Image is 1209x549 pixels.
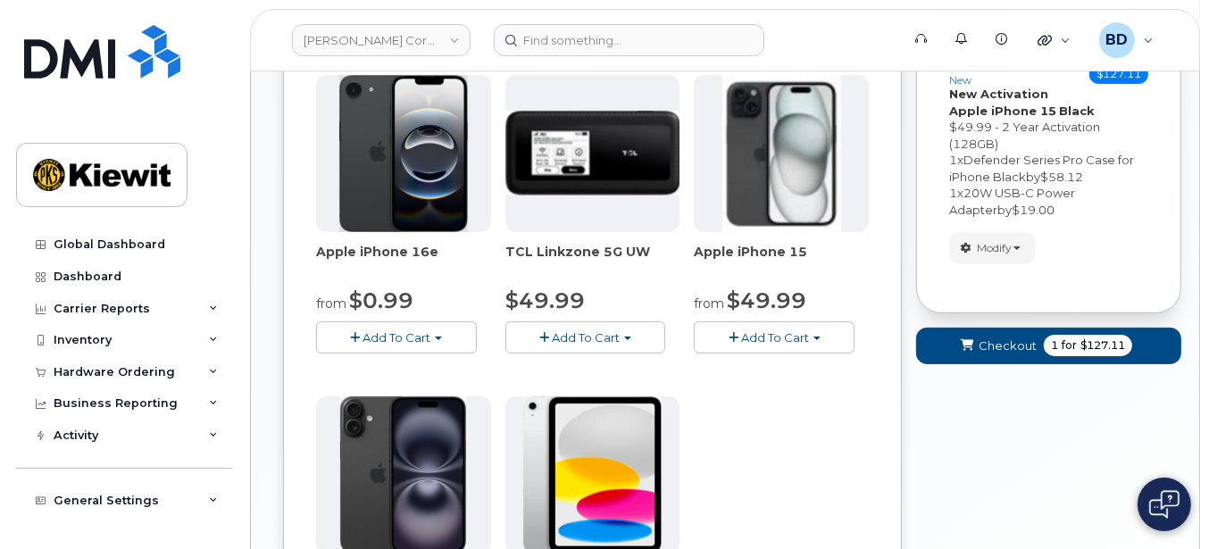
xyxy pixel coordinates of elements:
strong: Apple iPhone 15 [949,104,1056,118]
img: linkzone5g.png [505,111,680,195]
span: $49.99 [727,287,806,313]
span: Modify [977,240,1012,256]
span: 1 [949,153,957,167]
strong: Black [1059,104,1095,118]
span: BD [1105,29,1128,51]
div: x by [949,185,1148,218]
div: TCL Linkzone 5G UW [505,243,680,279]
a: Kiewit Corporation [292,24,471,56]
span: Checkout [979,337,1037,354]
span: $127.11 [1089,64,1148,84]
div: Quicklinks [1025,22,1083,58]
span: for [1058,337,1080,354]
span: 20W USB-C Power Adapter [949,186,1075,217]
button: Modify [949,232,1036,263]
span: $0.99 [349,287,413,313]
span: Add To Cart [363,330,430,345]
img: Open chat [1149,490,1180,519]
div: $49.99 - 2 Year Activation (128GB) [949,119,1148,152]
span: Defender Series Pro Case for iPhone Black [949,153,1134,184]
div: Barbara Dye [1087,22,1166,58]
small: from [694,295,724,312]
div: Apple iPhone 16e [316,243,491,279]
img: iphone15.jpg [722,75,841,232]
small: from [316,295,346,312]
button: Add To Cart [694,321,855,353]
div: Apple iPhone 15 [694,243,869,279]
button: Add To Cart [505,321,666,353]
span: Add To Cart [741,330,809,345]
div: x by [949,152,1148,185]
span: $19.00 [1012,203,1055,217]
span: $127.11 [1080,337,1125,354]
strong: New Activation [949,87,1048,101]
small: new [949,74,971,87]
span: $49.99 [505,287,585,313]
span: 1 [949,186,957,200]
img: iphone16e.png [339,75,468,232]
button: Add To Cart [316,321,477,353]
span: $58.12 [1040,170,1083,184]
input: Find something... [494,24,764,56]
button: Checkout 1 for $127.11 [916,328,1181,364]
h3: Item [949,60,992,86]
span: Add To Cart [552,330,620,345]
span: 1 [1051,337,1058,354]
